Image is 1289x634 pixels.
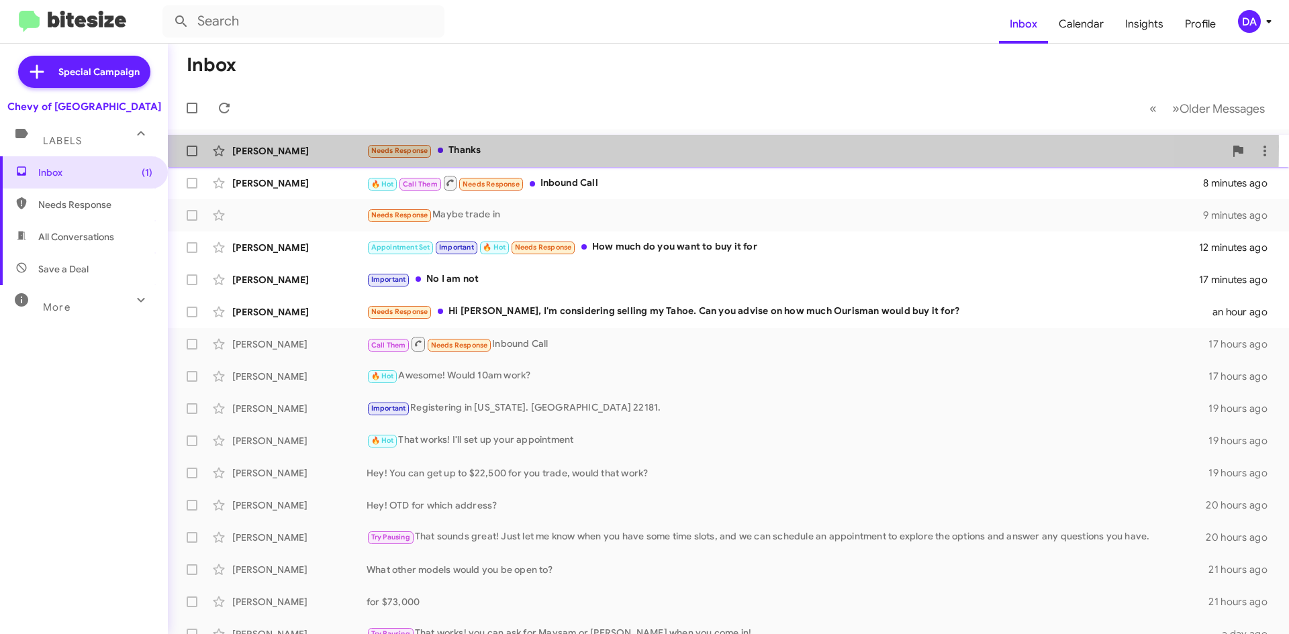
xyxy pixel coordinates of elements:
[367,466,1208,480] div: Hey! You can get up to $22,500 for you trade, would that work?
[371,275,406,284] span: Important
[367,240,1199,255] div: How much do you want to buy it for
[371,436,394,445] span: 🔥 Hot
[1114,5,1174,44] a: Insights
[1227,10,1274,33] button: DA
[232,402,367,415] div: [PERSON_NAME]
[232,176,367,190] div: [PERSON_NAME]
[232,434,367,447] div: [PERSON_NAME]
[1203,176,1278,190] div: 8 minutes ago
[515,243,572,252] span: Needs Response
[1141,95,1165,122] button: Previous
[371,404,406,413] span: Important
[1142,95,1273,122] nav: Page navigation example
[232,241,367,254] div: [PERSON_NAME]
[463,180,520,189] span: Needs Response
[232,498,367,512] div: [PERSON_NAME]
[1199,273,1278,286] div: 17 minutes ago
[1208,563,1278,576] div: 21 hours ago
[431,341,488,350] span: Needs Response
[371,372,394,380] span: 🔥 Hot
[232,370,367,383] div: [PERSON_NAME]
[38,166,152,179] span: Inbox
[1208,595,1278,609] div: 21 hours ago
[232,144,367,158] div: [PERSON_NAME]
[1206,531,1278,544] div: 20 hours ago
[187,54,236,76] h1: Inbox
[483,243,506,252] span: 🔥 Hot
[1208,434,1278,447] div: 19 hours ago
[439,243,474,252] span: Important
[1238,10,1261,33] div: DA
[1180,101,1265,116] span: Older Messages
[403,180,438,189] span: Call Them
[162,5,444,38] input: Search
[142,166,152,179] span: (1)
[1172,100,1180,117] span: »
[18,56,150,88] a: Special Campaign
[371,533,410,541] span: Try Pausing
[38,198,152,211] span: Needs Response
[58,65,140,78] span: Special Campaign
[367,595,1208,609] div: for $73,000
[7,100,161,113] div: Chevy of [GEOGRAPHIC_DATA]
[38,230,114,244] span: All Conversations
[43,301,70,313] span: More
[367,335,1208,352] div: Inbound Call
[1208,370,1278,383] div: 17 hours ago
[232,531,367,544] div: [PERSON_NAME]
[999,5,1048,44] a: Inbox
[1174,5,1227,44] a: Profile
[232,563,367,576] div: [PERSON_NAME]
[1203,209,1278,222] div: 9 minutes ago
[1164,95,1273,122] button: Next
[232,337,367,351] div: [PERSON_NAME]
[367,401,1208,416] div: Registering in [US_STATE]. [GEOGRAPHIC_DATA] 22181.
[371,243,430,252] span: Appointment Set
[367,433,1208,448] div: That works! I'll set up your appointment
[1208,402,1278,415] div: 19 hours ago
[367,174,1203,191] div: Inbound Call
[1208,466,1278,480] div: 19 hours ago
[1199,241,1278,254] div: 12 minutes ago
[367,143,1225,158] div: Thanks
[232,305,367,319] div: [PERSON_NAME]
[371,341,406,350] span: Call Them
[38,262,89,276] span: Save a Deal
[367,498,1206,512] div: Hey! OTD for which address?
[1048,5,1114,44] a: Calendar
[1149,100,1157,117] span: «
[371,307,428,316] span: Needs Response
[371,211,428,219] span: Needs Response
[232,466,367,480] div: [PERSON_NAME]
[1212,305,1278,319] div: an hour ago
[232,595,367,609] div: [PERSON_NAME]
[367,304,1212,319] div: Hi [PERSON_NAME], I'm considering selling my Tahoe. Can you advise on how much Ourisman would buy...
[1208,337,1278,351] div: 17 hours ago
[371,180,394,189] span: 🔥 Hot
[367,563,1208,576] div: What other models would you be open to?
[1206,498,1278,512] div: 20 hours ago
[43,135,82,147] span: Labels
[367,207,1203,223] div: Maybe trade in
[232,273,367,286] div: [PERSON_NAME]
[367,272,1199,287] div: No I am not
[367,529,1206,545] div: That sounds great! Just let me know when you have some time slots, and we can schedule an appoint...
[367,368,1208,384] div: Awesome! Would 10am work?
[371,146,428,155] span: Needs Response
